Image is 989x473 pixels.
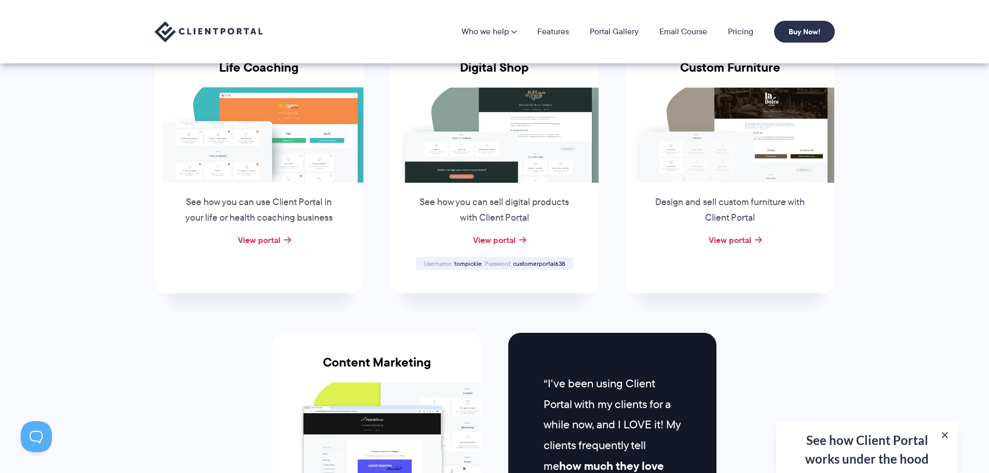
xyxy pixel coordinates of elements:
[180,195,338,226] p: See how you can use Client Portal in your life or health coaching business
[155,60,363,87] h3: Life Coaching
[415,195,573,226] p: See how you can sell digital products with Client Portal
[513,259,565,268] span: customerportal638
[273,355,481,382] h3: Content Marketing
[774,21,835,43] a: Buy Now!
[590,28,639,36] a: Portal Gallery
[537,28,569,36] a: Features
[238,234,280,246] a: View portal
[473,234,516,246] a: View portal
[462,28,517,36] a: Who we help
[709,234,751,246] a: View portal
[659,28,707,36] a: Email Course
[485,259,511,268] span: Password
[626,60,834,87] h3: Custom Furniture
[424,259,453,268] span: Username
[651,195,809,226] p: Design and sell custom furniture with Client Portal
[21,421,52,452] iframe: Toggle Customer Support
[728,28,753,36] a: Pricing
[390,60,599,87] h3: Digital Shop
[454,259,482,268] span: tompickle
